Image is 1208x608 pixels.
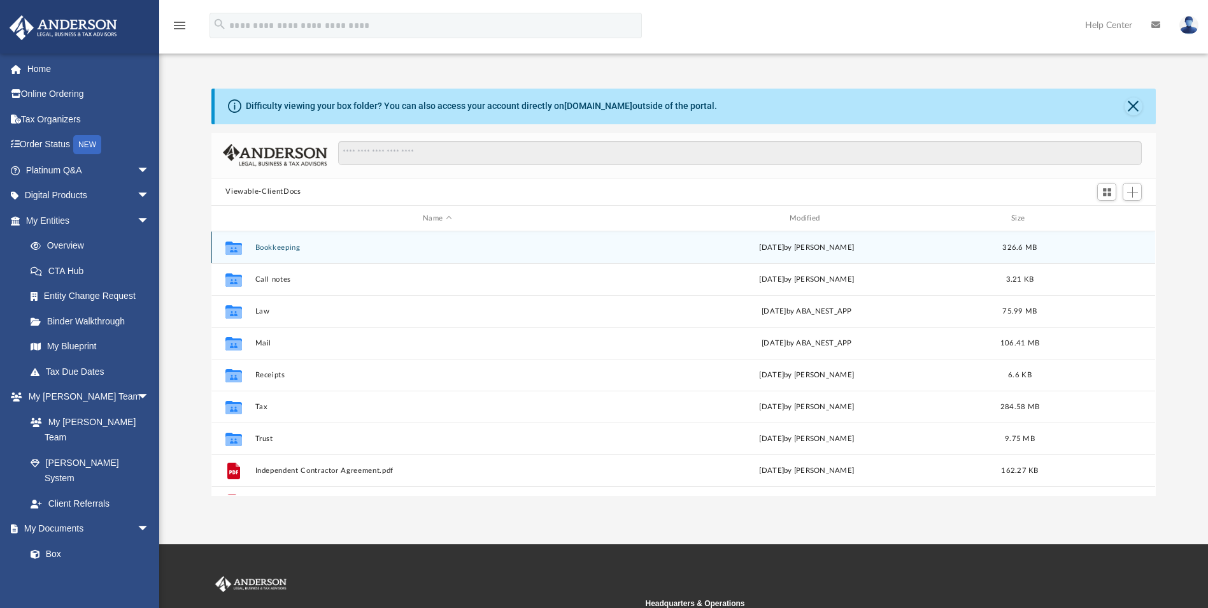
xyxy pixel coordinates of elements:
span: 6.6 KB [1009,372,1032,379]
button: Viewable-ClientDocs [225,186,301,198]
span: 284.58 MB [1000,403,1039,410]
img: Anderson Advisors Platinum Portal [6,15,121,40]
span: 3.21 KB [1006,276,1034,283]
a: Entity Change Request [18,284,169,309]
span: 9.75 MB [1005,435,1035,442]
input: Search files and folders [338,141,1142,165]
button: Add [1123,183,1142,201]
div: Size [995,213,1046,224]
a: Online Ordering [9,82,169,107]
div: id [1051,213,1140,224]
button: Receipts [255,371,620,379]
div: Name [255,213,619,224]
a: My Entitiesarrow_drop_down [9,208,169,233]
a: My Documentsarrow_drop_down [9,516,162,542]
button: Call notes [255,275,620,284]
i: search [213,17,227,31]
a: Order StatusNEW [9,132,169,158]
span: 75.99 MB [1003,308,1037,315]
span: arrow_drop_down [137,208,162,234]
button: Close [1125,98,1142,115]
div: [DATE] by [PERSON_NAME] [625,465,989,477]
span: arrow_drop_down [137,516,162,542]
button: Tax [255,403,620,411]
span: arrow_drop_down [137,183,162,209]
a: CTA Hub [18,258,169,284]
a: Home [9,56,169,82]
span: 106.41 MB [1000,340,1039,347]
a: Overview [18,233,169,259]
a: Binder Walkthrough [18,308,169,334]
img: User Pic [1179,16,1198,34]
div: NEW [73,135,101,154]
button: Switch to Grid View [1097,183,1116,201]
button: Mail [255,339,620,347]
span: arrow_drop_down [137,384,162,410]
div: [DATE] by [PERSON_NAME] [625,433,989,445]
a: Tax Due Dates [18,359,169,384]
span: arrow_drop_down [137,157,162,184]
div: [DATE] by [PERSON_NAME] [625,402,989,413]
a: Box [18,541,156,567]
span: 162.27 KB [1002,467,1039,474]
a: My Blueprint [18,334,162,359]
a: My [PERSON_NAME] Team [18,409,156,450]
a: [DOMAIN_NAME] [564,101,632,111]
div: id [217,213,249,224]
i: menu [172,18,187,33]
a: Tax Organizers [9,106,169,132]
a: Client Referrals [18,491,162,516]
a: [PERSON_NAME] System [18,450,162,491]
div: [DATE] by [PERSON_NAME] [625,370,989,381]
a: Digital Productsarrow_drop_down [9,183,169,208]
a: My [PERSON_NAME] Teamarrow_drop_down [9,384,162,410]
span: 326.6 MB [1003,244,1037,251]
a: menu [172,24,187,33]
div: [DATE] by ABA_NEST_APP [625,306,989,317]
div: Modified [625,213,989,224]
div: [DATE] by [PERSON_NAME] [625,274,989,286]
button: Trust [255,435,620,443]
div: Difficulty viewing your box folder? You can also access your account directly on outside of the p... [246,99,717,113]
img: Anderson Advisors Platinum Portal [213,576,289,593]
div: [DATE] by [PERSON_NAME] [625,242,989,254]
div: grid [211,231,1155,495]
button: Bookkeeping [255,243,620,252]
button: Law [255,307,620,315]
a: Platinum Q&Aarrow_drop_down [9,157,169,183]
button: Independent Contractor Agreement.pdf [255,467,620,475]
div: [DATE] by ABA_NEST_APP [625,338,989,349]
